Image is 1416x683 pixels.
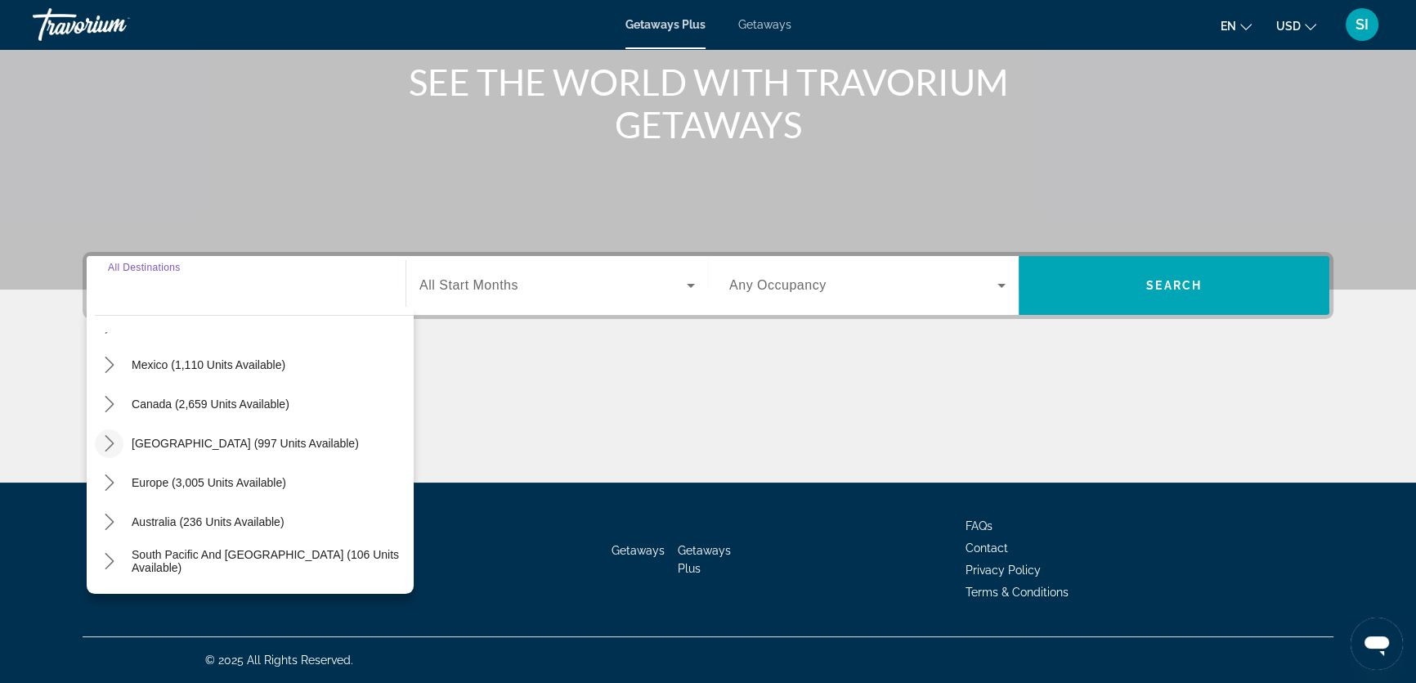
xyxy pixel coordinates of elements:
[132,437,359,450] span: [GEOGRAPHIC_DATA] (997 units available)
[95,390,123,419] button: Toggle Canada (2,659 units available) submenu
[123,389,298,419] button: Select destination: Canada (2,659 units available)
[132,398,289,411] span: Canada (2,659 units available)
[678,544,731,575] a: Getaways Plus
[123,507,293,537] button: Select destination: Australia (236 units available)
[401,61,1015,146] h1: SEE THE WORLD WITH TRAVORIUM GETAWAYS
[625,18,706,31] a: Getaways Plus
[132,548,406,574] span: South Pacific and [GEOGRAPHIC_DATA] (106 units available)
[1351,618,1403,670] iframe: Button to launch messaging window
[123,546,414,576] button: Select destination: South Pacific and Oceania (106 units available)
[87,307,414,594] div: Destination options
[108,276,384,296] input: Select destination
[419,278,518,292] span: All Start Months
[132,476,286,489] span: Europe (3,005 units available)
[1019,256,1329,315] button: Search
[95,469,123,497] button: Toggle Europe (3,005 units available) submenu
[738,18,791,31] a: Getaways
[132,515,285,528] span: Australia (236 units available)
[1356,16,1369,33] span: SI
[95,508,123,537] button: Toggle Australia (236 units available) submenu
[966,586,1069,599] a: Terms & Conditions
[612,544,665,557] a: Getaways
[95,312,123,340] button: Toggle United States (40,607 units available) submenu
[1276,20,1301,33] span: USD
[87,256,1329,315] div: Search widget
[966,519,993,532] a: FAQs
[1221,20,1236,33] span: en
[123,429,367,458] button: Select destination: Caribbean & Atlantic Islands (997 units available)
[108,262,181,272] span: All Destinations
[1276,14,1316,38] button: Change currency
[729,278,827,292] span: Any Occupancy
[966,564,1041,577] a: Privacy Policy
[1146,279,1202,292] span: Search
[95,547,123,576] button: Toggle South Pacific and Oceania (106 units available) submenu
[33,3,196,46] a: Travorium
[205,654,353,667] span: © 2025 All Rights Reserved.
[123,468,294,497] button: Select destination: Europe (3,005 units available)
[95,351,123,380] button: Toggle Mexico (1,110 units available) submenu
[1221,14,1252,38] button: Change language
[95,429,123,458] button: Toggle Caribbean & Atlantic Islands (997 units available) submenu
[123,311,383,340] button: Select destination: United States (40,607 units available)
[132,358,285,371] span: Mexico (1,110 units available)
[123,350,294,380] button: Select destination: Mexico (1,110 units available)
[966,541,1008,555] a: Contact
[1341,7,1383,42] button: User Menu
